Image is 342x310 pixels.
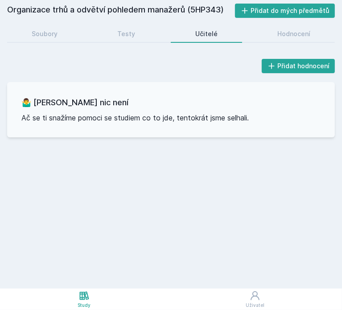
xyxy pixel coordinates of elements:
[171,25,242,43] a: Učitelé
[262,59,335,73] button: Přidat hodnocení
[253,25,335,43] a: Hodnocení
[277,29,310,38] div: Hodnocení
[21,96,321,109] h3: 🤷‍♂️ [PERSON_NAME] nic není
[168,289,342,310] a: Uživatel
[246,302,264,309] div: Uživatel
[7,4,235,18] h2: Organizace trhů a odvětví pohledem manažerů (5HP343)
[7,25,82,43] a: Soubory
[78,302,91,309] div: Study
[117,29,135,38] div: Testy
[21,112,321,123] p: Ač se ti snažíme pomoci se studiem co to jde, tentokrát jsme selhali.
[32,29,58,38] div: Soubory
[93,25,160,43] a: Testy
[235,4,335,18] button: Přidat do mých předmětů
[195,29,218,38] div: Učitelé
